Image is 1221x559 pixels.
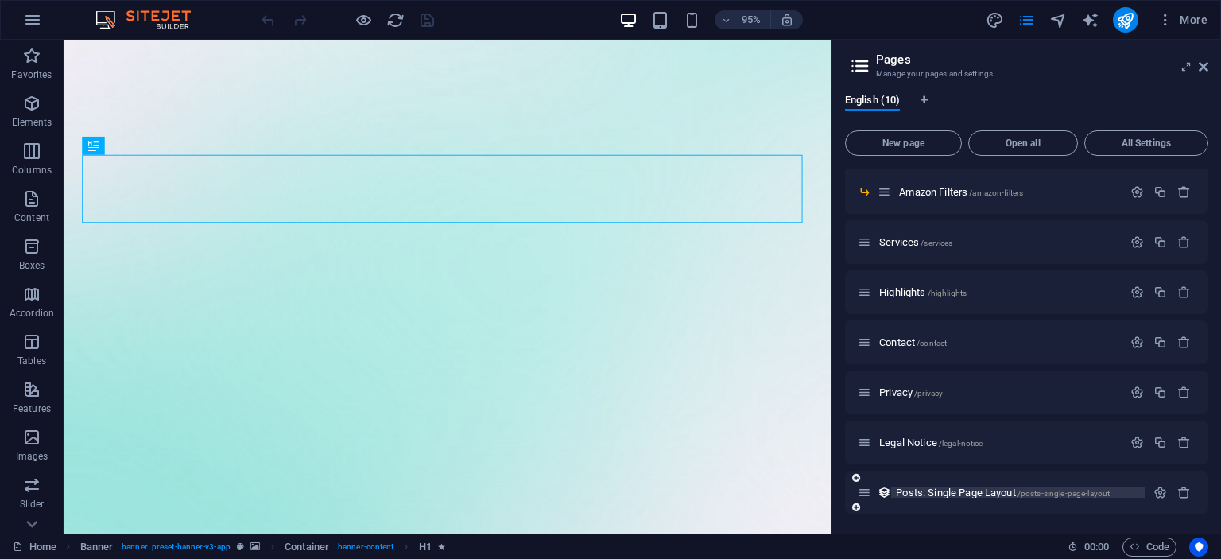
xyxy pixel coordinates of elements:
button: Open all [968,130,1078,156]
button: More [1151,7,1214,33]
i: Design (Ctrl+Alt+Y) [986,11,1004,29]
p: Tables [17,355,46,367]
button: design [986,10,1005,29]
p: Content [14,212,49,224]
span: /highlights [928,289,967,297]
i: This element contains a background [250,542,260,551]
div: Amazon Filters/amazon-filters [894,187,1122,197]
div: Remove [1177,436,1191,449]
a: Click to cancel selection. Double-click to open Pages [13,538,56,557]
div: Settings [1130,336,1144,349]
p: Accordion [10,307,54,320]
button: reload [386,10,405,29]
p: Favorites [11,68,52,81]
span: Posts: Single Page Layout [896,487,1110,499]
span: All Settings [1091,138,1201,148]
span: Click to open page [879,286,967,298]
button: New page [845,130,962,156]
div: Remove [1177,285,1191,299]
button: Click here to leave preview mode and continue editing [354,10,373,29]
i: Reload page [386,11,405,29]
i: This element is a customizable preset [237,542,244,551]
i: Publish [1116,11,1134,29]
span: Click to select. Double-click to edit [419,538,432,557]
span: /privacy [914,389,943,398]
div: Remove [1177,185,1191,199]
span: Click to select. Double-click to edit [285,538,329,557]
button: 95% [715,10,771,29]
div: Contact/contact [874,337,1122,347]
button: text_generator [1081,10,1100,29]
p: Boxes [19,259,45,272]
h2: Pages [876,52,1208,67]
span: Legal Notice [879,437,983,448]
div: Settings [1130,436,1144,449]
div: Remove [1177,235,1191,249]
i: Navigator [1049,11,1068,29]
span: Click to open page [899,186,1023,198]
div: Settings [1130,285,1144,299]
span: Open all [975,138,1071,148]
span: Code [1130,538,1169,557]
span: . banner .preset-banner-v3-app [119,538,231,557]
span: Click to open page [879,236,952,248]
span: More [1157,12,1207,28]
span: . banner-content [335,538,393,557]
p: Elements [12,116,52,129]
div: Highlights/highlights [874,287,1122,297]
div: Remove [1177,486,1191,499]
span: English (10) [845,91,900,113]
span: /contact [917,339,947,347]
h6: 95% [738,10,764,29]
button: All Settings [1084,130,1208,156]
button: navigator [1049,10,1068,29]
div: Settings [1153,486,1167,499]
div: Settings [1130,235,1144,249]
div: This layout is used as a template for all items (e.g. a blog post) of this collection. The conten... [878,486,891,499]
button: pages [1017,10,1037,29]
div: Language Tabs [845,94,1208,124]
button: Usercentrics [1189,538,1208,557]
span: 00 00 [1084,538,1109,557]
span: New page [852,138,955,148]
span: Click to open page [879,336,947,348]
button: Code [1122,538,1176,557]
div: Duplicate [1153,285,1167,299]
nav: breadcrumb [80,538,445,557]
i: Pages (Ctrl+Alt+S) [1017,11,1036,29]
span: : [1095,541,1098,553]
div: Duplicate [1153,436,1167,449]
div: Remove [1177,336,1191,349]
div: Services/services [874,237,1122,247]
div: Settings [1130,185,1144,199]
span: /legal-notice [939,439,983,448]
i: On resize automatically adjust zoom level to fit chosen device. [780,13,794,27]
span: /posts-single-page-layout [1017,489,1110,498]
div: Legal Notice/legal-notice [874,437,1122,448]
div: Duplicate [1153,336,1167,349]
div: Privacy/privacy [874,387,1122,398]
div: Duplicate [1153,386,1167,399]
p: Features [13,402,51,415]
div: Duplicate [1153,235,1167,249]
i: Element contains an animation [438,542,445,551]
p: Images [16,450,48,463]
span: Click to open page [879,386,943,398]
span: /services [921,239,952,247]
h3: Manage your pages and settings [876,67,1176,81]
button: publish [1113,7,1138,33]
div: Remove [1177,386,1191,399]
span: /amazon-filters [969,188,1023,197]
h6: Session time [1068,538,1110,557]
span: Click to select. Double-click to edit [80,538,114,557]
p: Columns [12,164,52,177]
i: AI Writer [1081,11,1099,29]
img: Editor Logo [91,10,211,29]
div: Settings [1130,386,1144,399]
div: Posts: Single Page Layout/posts-single-page-layout [891,487,1145,498]
p: Slider [20,498,45,510]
